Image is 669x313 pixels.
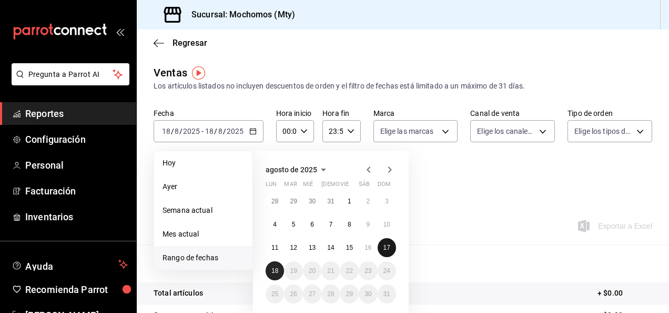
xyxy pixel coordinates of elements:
button: 3 de agosto de 2025 [378,192,396,211]
abbr: 30 de agosto de 2025 [364,290,371,298]
abbr: lunes [266,181,277,192]
button: 16 de agosto de 2025 [359,238,377,257]
button: 25 de agosto de 2025 [266,285,284,304]
div: Los artículos listados no incluyen descuentos de orden y el filtro de fechas está limitado a un m... [154,81,652,92]
span: Elige las marcas [380,126,434,136]
abbr: 3 de agosto de 2025 [385,198,389,205]
span: - [201,127,204,135]
span: Ayer [163,181,244,192]
span: Hoy [163,158,244,169]
input: ---- [183,127,200,135]
abbr: 31 de julio de 2025 [327,198,334,205]
label: Hora inicio [276,110,314,117]
span: / [179,127,183,135]
button: open_drawer_menu [116,27,124,36]
span: / [171,127,174,135]
abbr: 15 de agosto de 2025 [346,244,353,251]
button: 11 de agosto de 2025 [266,238,284,257]
button: Regresar [154,38,207,48]
abbr: 11 de agosto de 2025 [271,244,278,251]
span: Elige los tipos de orden [574,126,633,136]
span: Regresar [173,38,207,48]
button: 9 de agosto de 2025 [359,215,377,234]
abbr: sábado [359,181,370,192]
abbr: 29 de julio de 2025 [290,198,297,205]
abbr: 20 de agosto de 2025 [309,267,316,275]
abbr: 7 de agosto de 2025 [329,221,333,228]
abbr: 26 de agosto de 2025 [290,290,297,298]
span: Reportes [25,106,128,121]
span: Rango de fechas [163,252,244,263]
label: Marca [373,110,458,117]
abbr: 23 de agosto de 2025 [364,267,371,275]
span: / [223,127,226,135]
div: Ventas [154,65,187,81]
button: 1 de agosto de 2025 [340,192,359,211]
button: 18 de agosto de 2025 [266,261,284,280]
span: Recomienda Parrot [25,282,128,297]
span: Pregunta a Parrot AI [28,69,113,80]
abbr: 28 de agosto de 2025 [327,290,334,298]
abbr: 18 de agosto de 2025 [271,267,278,275]
a: Pregunta a Parrot AI [7,76,129,87]
button: 30 de agosto de 2025 [359,285,377,304]
button: 4 de agosto de 2025 [266,215,284,234]
button: 27 de agosto de 2025 [303,285,321,304]
button: Pregunta a Parrot AI [12,63,129,85]
abbr: 16 de agosto de 2025 [364,244,371,251]
button: 20 de agosto de 2025 [303,261,321,280]
button: 7 de agosto de 2025 [321,215,340,234]
span: Personal [25,158,128,172]
button: 8 de agosto de 2025 [340,215,359,234]
span: agosto de 2025 [266,165,317,174]
abbr: jueves [321,181,383,192]
abbr: 12 de agosto de 2025 [290,244,297,251]
span: Semana actual [163,205,244,216]
abbr: 14 de agosto de 2025 [327,244,334,251]
h3: Sucursal: Mochomos (Mty) [183,8,295,21]
button: 15 de agosto de 2025 [340,238,359,257]
p: Total artículos [154,288,203,299]
img: Tooltip marker [192,66,205,80]
abbr: 22 de agosto de 2025 [346,267,353,275]
abbr: 29 de agosto de 2025 [346,290,353,298]
button: 14 de agosto de 2025 [321,238,340,257]
abbr: martes [284,181,297,192]
abbr: 8 de agosto de 2025 [348,221,351,228]
abbr: 13 de agosto de 2025 [309,244,316,251]
button: 23 de agosto de 2025 [359,261,377,280]
button: 10 de agosto de 2025 [378,215,396,234]
label: Tipo de orden [567,110,652,117]
button: agosto de 2025 [266,163,330,176]
abbr: 28 de julio de 2025 [271,198,278,205]
button: 5 de agosto de 2025 [284,215,302,234]
span: / [214,127,217,135]
abbr: 30 de julio de 2025 [309,198,316,205]
abbr: 9 de agosto de 2025 [366,221,370,228]
input: -- [218,127,223,135]
button: 26 de agosto de 2025 [284,285,302,304]
input: ---- [226,127,244,135]
button: 29 de julio de 2025 [284,192,302,211]
abbr: 27 de agosto de 2025 [309,290,316,298]
abbr: 5 de agosto de 2025 [292,221,296,228]
label: Canal de venta [470,110,555,117]
abbr: 21 de agosto de 2025 [327,267,334,275]
input: -- [174,127,179,135]
button: 30 de julio de 2025 [303,192,321,211]
abbr: 4 de agosto de 2025 [273,221,277,228]
abbr: 24 de agosto de 2025 [383,267,390,275]
abbr: 19 de agosto de 2025 [290,267,297,275]
button: 28 de julio de 2025 [266,192,284,211]
abbr: domingo [378,181,391,192]
span: Elige los canales de venta [477,126,535,136]
span: Configuración [25,132,128,146]
button: 31 de agosto de 2025 [378,285,396,304]
button: 22 de agosto de 2025 [340,261,359,280]
span: Mes actual [163,229,244,240]
abbr: 25 de agosto de 2025 [271,290,278,298]
button: 28 de agosto de 2025 [321,285,340,304]
button: 17 de agosto de 2025 [378,238,396,257]
span: Ayuda [25,258,114,271]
